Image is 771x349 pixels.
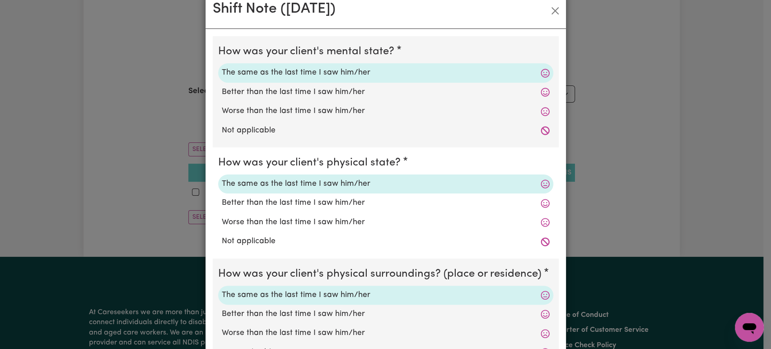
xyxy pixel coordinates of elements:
legend: How was your client's mental state? [218,43,398,60]
label: The same as the last time I saw him/her [222,178,550,190]
legend: How was your client's physical state? [218,155,404,171]
iframe: Button to launch messaging window [735,313,764,342]
label: Worse than the last time I saw him/her [222,105,550,117]
label: Not applicable [222,125,550,137]
h2: Shift Note ( [DATE] ) [213,0,336,18]
label: The same as the last time I saw him/her [222,67,550,79]
label: Better than the last time I saw him/her [222,197,550,209]
legend: How was your client's physical surroundings? (place or residence) [218,266,545,282]
label: Worse than the last time I saw him/her [222,217,550,228]
label: Worse than the last time I saw him/her [222,327,550,339]
label: The same as the last time I saw him/her [222,289,550,301]
label: Better than the last time I saw him/her [222,86,550,98]
button: Close [548,4,562,18]
label: Better than the last time I saw him/her [222,308,550,320]
label: Not applicable [222,236,550,247]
